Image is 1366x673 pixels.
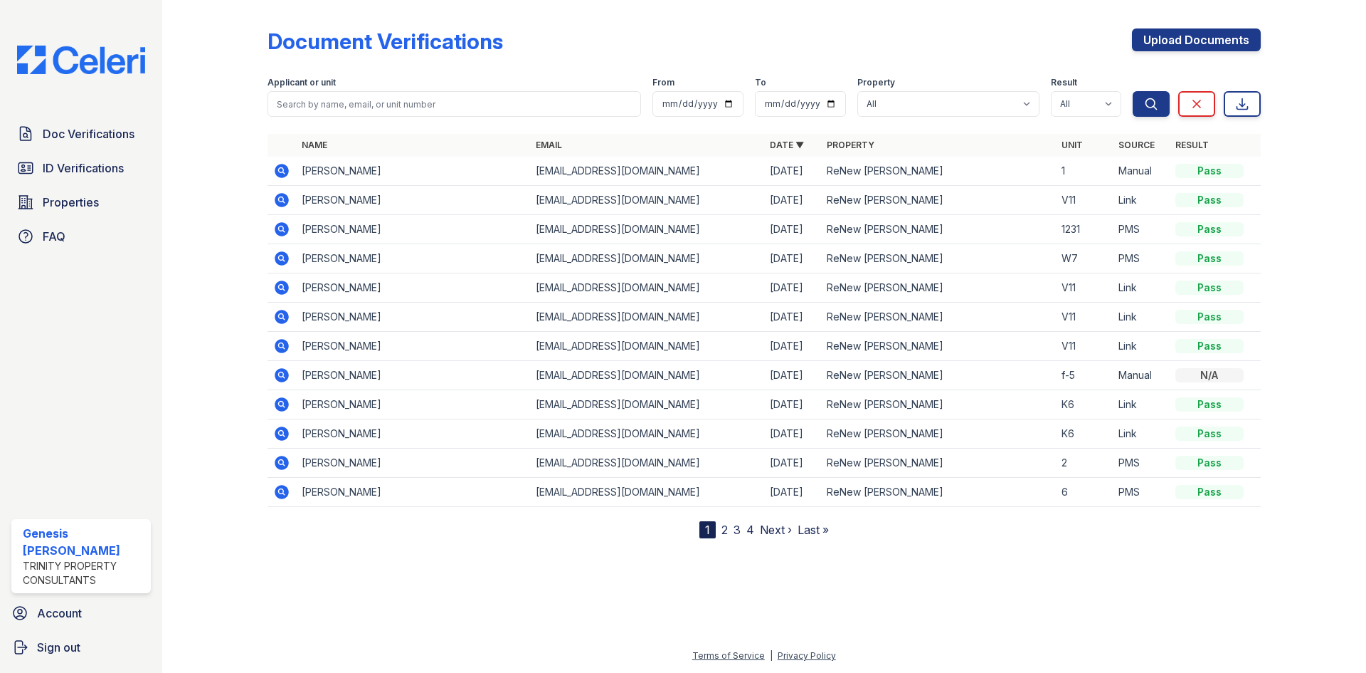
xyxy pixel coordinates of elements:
td: [EMAIL_ADDRESS][DOMAIN_NAME] [530,244,764,273]
div: Pass [1175,485,1244,499]
td: [EMAIL_ADDRESS][DOMAIN_NAME] [530,332,764,361]
td: [DATE] [764,244,821,273]
td: 1 [1056,157,1113,186]
label: Result [1051,77,1077,88]
span: Account [37,605,82,622]
td: [DATE] [764,390,821,419]
span: Sign out [37,639,80,656]
td: ReNew [PERSON_NAME] [821,478,1055,507]
div: | [770,650,773,661]
div: N/A [1175,368,1244,382]
a: FAQ [11,222,151,251]
td: K6 [1056,390,1113,419]
td: ReNew [PERSON_NAME] [821,449,1055,478]
a: Date ▼ [770,140,804,150]
td: ReNew [PERSON_NAME] [821,215,1055,244]
td: [EMAIL_ADDRESS][DOMAIN_NAME] [530,361,764,390]
a: Email [536,140,562,150]
a: 2 [721,523,728,537]
td: ReNew [PERSON_NAME] [821,244,1055,273]
td: [DATE] [764,215,821,244]
a: Properties [11,188,151,216]
td: [DATE] [764,273,821,303]
td: ReNew [PERSON_NAME] [821,361,1055,390]
td: [EMAIL_ADDRESS][DOMAIN_NAME] [530,449,764,478]
a: Last » [798,523,829,537]
td: [PERSON_NAME] [296,215,530,244]
td: 6 [1056,478,1113,507]
td: [EMAIL_ADDRESS][DOMAIN_NAME] [530,390,764,419]
div: Pass [1175,222,1244,236]
td: [EMAIL_ADDRESS][DOMAIN_NAME] [530,273,764,303]
td: [PERSON_NAME] [296,186,530,215]
td: V11 [1056,303,1113,332]
td: Link [1113,273,1170,303]
td: ReNew [PERSON_NAME] [821,332,1055,361]
td: Link [1113,390,1170,419]
td: W7 [1056,244,1113,273]
td: [PERSON_NAME] [296,390,530,419]
td: [EMAIL_ADDRESS][DOMAIN_NAME] [530,419,764,449]
td: [DATE] [764,186,821,215]
div: Pass [1175,164,1244,178]
td: [DATE] [764,449,821,478]
td: [EMAIL_ADDRESS][DOMAIN_NAME] [530,157,764,186]
td: [EMAIL_ADDRESS][DOMAIN_NAME] [530,478,764,507]
td: [DATE] [764,303,821,332]
span: Properties [43,194,99,211]
td: [DATE] [764,478,821,507]
div: Pass [1175,310,1244,324]
td: [PERSON_NAME] [296,332,530,361]
a: Name [302,140,327,150]
a: Privacy Policy [778,650,836,661]
td: [PERSON_NAME] [296,157,530,186]
div: Pass [1175,193,1244,207]
td: f-5 [1056,361,1113,390]
a: Terms of Service [692,650,765,661]
td: [EMAIL_ADDRESS][DOMAIN_NAME] [530,303,764,332]
td: [DATE] [764,361,821,390]
td: ReNew [PERSON_NAME] [821,303,1055,332]
td: [EMAIL_ADDRESS][DOMAIN_NAME] [530,186,764,215]
img: CE_Logo_Blue-a8612792a0a2168367f1c8372b55b34899dd931a85d93a1a3d3e32e68fde9ad4.png [6,46,157,74]
td: Manual [1113,361,1170,390]
td: [PERSON_NAME] [296,244,530,273]
td: PMS [1113,244,1170,273]
td: ReNew [PERSON_NAME] [821,186,1055,215]
a: Property [827,140,874,150]
td: PMS [1113,449,1170,478]
td: [PERSON_NAME] [296,449,530,478]
a: Upload Documents [1132,28,1261,51]
div: Genesis [PERSON_NAME] [23,525,145,559]
a: Unit [1061,140,1083,150]
td: 1231 [1056,215,1113,244]
div: Pass [1175,397,1244,412]
td: [DATE] [764,332,821,361]
td: ReNew [PERSON_NAME] [821,419,1055,449]
label: To [755,77,766,88]
td: Link [1113,186,1170,215]
a: Account [6,599,157,627]
input: Search by name, email, or unit number [268,91,641,117]
td: Link [1113,303,1170,332]
div: Pass [1175,427,1244,441]
td: V11 [1056,186,1113,215]
td: [PERSON_NAME] [296,361,530,390]
td: Manual [1113,157,1170,186]
a: Sign out [6,633,157,662]
td: Link [1113,332,1170,361]
td: V11 [1056,332,1113,361]
a: Result [1175,140,1209,150]
div: Pass [1175,456,1244,470]
div: Pass [1175,281,1244,295]
a: 4 [746,523,754,537]
td: [PERSON_NAME] [296,273,530,303]
span: ID Verifications [43,160,124,177]
span: Doc Verifications [43,125,134,142]
td: PMS [1113,215,1170,244]
td: [DATE] [764,419,821,449]
div: Pass [1175,251,1244,266]
td: ReNew [PERSON_NAME] [821,273,1055,303]
a: Next › [760,523,792,537]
